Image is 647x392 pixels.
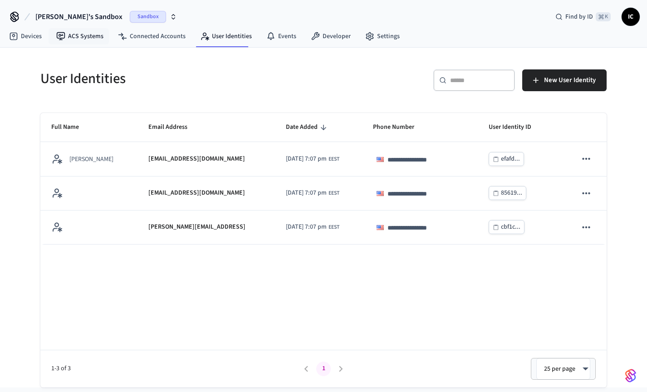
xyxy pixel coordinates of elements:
a: User Identities [193,28,259,44]
table: sticky table [40,113,607,245]
span: Email Address [148,120,199,134]
p: [PERSON_NAME] [69,155,113,164]
div: United States: + 1 [373,220,390,235]
a: Connected Accounts [111,28,193,44]
button: page 1 [316,362,331,376]
p: [EMAIL_ADDRESS][DOMAIN_NAME] [148,154,245,164]
p: [EMAIL_ADDRESS][DOMAIN_NAME] [148,188,245,198]
div: Europe/Kiev [286,188,339,198]
div: United States: + 1 [373,186,390,201]
div: 85619... [501,187,522,199]
div: cbf1c... [501,221,520,233]
a: ACS Systems [49,28,111,44]
span: User Identity ID [489,120,543,134]
button: cbf1c... [489,220,524,234]
span: 1-3 of 3 [51,364,298,373]
button: IC [622,8,640,26]
p: [PERSON_NAME][EMAIL_ADDRESS] [148,222,245,232]
a: Settings [358,28,407,44]
div: efafd... [501,153,520,165]
button: New User Identity [522,69,607,91]
span: New User Identity [544,74,596,86]
h5: User Identities [40,69,318,88]
div: Europe/Kiev [286,222,339,232]
span: IC [622,9,639,25]
span: Date Added [286,120,329,134]
button: efafd... [489,152,524,166]
span: ⌘ K [596,12,611,21]
button: 85619... [489,186,526,200]
span: EEST [328,189,339,197]
span: Sandbox [130,11,166,23]
div: United States: + 1 [373,152,390,167]
span: EEST [328,155,339,163]
span: [DATE] 7:07 pm [286,188,327,198]
span: Find by ID [565,12,593,21]
a: Events [259,28,304,44]
div: Find by ID⌘ K [548,9,618,25]
nav: pagination navigation [298,362,349,376]
span: Full Name [51,120,91,134]
div: Europe/Kiev [286,154,339,164]
span: EEST [328,223,339,231]
div: 25 per page [536,358,590,380]
span: [DATE] 7:07 pm [286,222,327,232]
span: [DATE] 7:07 pm [286,154,327,164]
span: Phone Number [373,120,426,134]
a: Devices [2,28,49,44]
span: [PERSON_NAME]'s Sandbox [35,11,123,22]
a: Developer [304,28,358,44]
img: SeamLogoGradient.69752ec5.svg [625,368,636,383]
